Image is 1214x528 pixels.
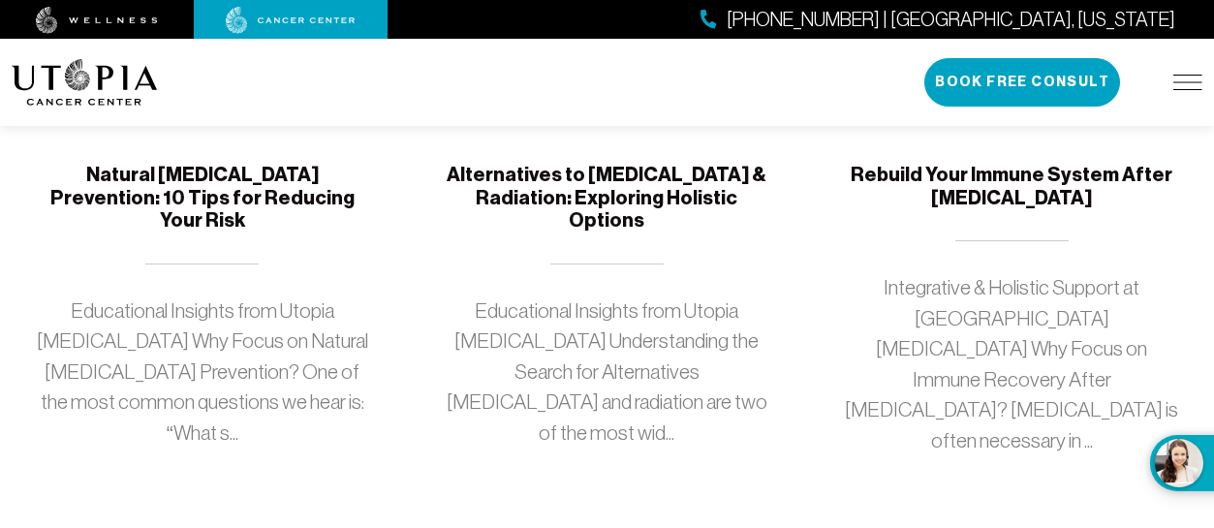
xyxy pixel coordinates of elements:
[440,164,775,233] h5: Alternatives to [MEDICAL_DATA] & Radiation: Exploring Holistic Options
[844,272,1179,455] p: Integrative & Holistic Support at [GEOGRAPHIC_DATA][MEDICAL_DATA] Why Focus on Immune Recovery Af...
[700,6,1175,34] a: [PHONE_NUMBER] | [GEOGRAPHIC_DATA], [US_STATE]
[35,295,370,449] p: Educational Insights from Utopia [MEDICAL_DATA] Why Focus on Natural [MEDICAL_DATA] Prevention? O...
[226,7,356,34] img: cancer center
[36,7,158,34] img: wellness
[440,295,775,449] p: Educational Insights from Utopia [MEDICAL_DATA] Understanding the Search for Alternatives [MEDICA...
[727,6,1175,34] span: [PHONE_NUMBER] | [GEOGRAPHIC_DATA], [US_STATE]
[12,59,158,106] img: logo
[924,58,1120,107] button: Book Free Consult
[844,164,1179,209] h5: Rebuild Your Immune System After [MEDICAL_DATA]
[1173,75,1202,90] img: icon-hamburger
[35,164,370,233] h5: Natural [MEDICAL_DATA] Prevention: 10 Tips for Reducing Your Risk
